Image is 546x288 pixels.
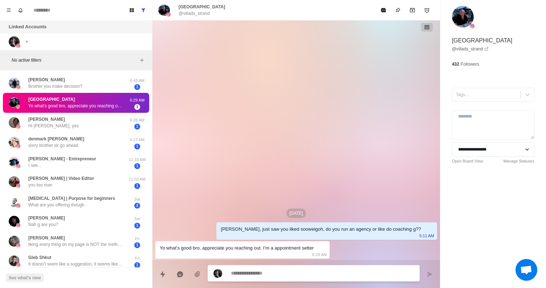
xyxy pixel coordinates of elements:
button: Add account [23,37,31,46]
p: denmark [PERSON_NAME] [28,136,84,142]
img: picture [9,216,20,227]
span: 2 [134,203,140,209]
p: 6:29 AM [128,97,146,103]
p: 5:11 AM [419,232,434,240]
a: Manage Statuses [503,158,534,164]
button: Show all conversations [138,4,149,16]
p: [PERSON_NAME] - Entrepreneur [28,156,96,162]
span: 1 [134,124,140,129]
p: [GEOGRAPHIC_DATA] [28,96,75,103]
img: picture [16,164,20,168]
span: 1 [134,223,140,229]
p: Sat [128,216,146,222]
div: [PERSON_NAME], just saw you liked sooweigoh, do you run an agency or like do coaching g?? [221,225,421,233]
img: picture [16,243,20,247]
img: picture [452,6,474,28]
p: I see... [28,162,41,169]
img: picture [16,124,20,129]
img: picture [9,157,20,168]
img: picture [9,117,20,128]
img: picture [16,104,20,109]
p: Linked Accounts [9,23,46,30]
p: [PERSON_NAME] [28,116,65,123]
p: Fri [128,236,146,242]
p: [PERSON_NAME] | Video Editor [28,175,94,182]
button: Board View [126,4,138,16]
p: Fri [128,255,146,262]
p: Hi [PERSON_NAME], yes [28,123,79,129]
img: picture [158,4,170,16]
button: Pin [391,3,405,17]
p: What are you offering though [28,202,85,208]
button: Send message [423,267,437,281]
p: liking every thing on my page is NOT the method bro lool [28,241,123,248]
p: Followers [461,61,479,67]
img: picture [16,203,20,208]
p: 11:03 AM [128,176,146,182]
img: picture [470,24,474,28]
p: No active filters [12,57,138,63]
span: 1 [134,242,140,248]
a: Open Board View [452,158,483,164]
span: 1 [134,84,140,90]
p: [PERSON_NAME] [28,77,65,83]
img: picture [9,176,20,187]
img: picture [166,12,171,17]
p: Sat [128,196,146,202]
div: Yo what’s good bro, appreciate you reaching out. I’m a appointment setter [160,244,314,252]
p: sorry brother slr go ahead [28,142,78,149]
span: 1 [134,183,140,189]
p: It doesn’t seem like a suggestion, it seems like a sales call. Can you give a suggestion first? [28,261,123,267]
div: Open chat [516,259,537,281]
p: you too man [28,182,52,188]
button: Mark as read [376,3,391,17]
button: Notifications [15,4,26,16]
p: 6:43 AM [128,78,146,84]
img: picture [9,236,20,247]
button: Add media [190,267,205,281]
p: 6:28 AM [128,117,146,123]
p: [DATE] [286,209,306,218]
p: 432 [452,61,459,67]
p: [MEDICAL_DATA] | Purpose for beginners [28,195,115,202]
a: @villads_strand [452,46,489,52]
img: picture [9,255,20,266]
button: Archive [405,3,420,17]
img: picture [9,196,20,207]
img: picture [9,36,20,47]
button: Reply with AI [173,267,187,281]
p: [PERSON_NAME] [28,215,65,221]
p: [PERSON_NAME] [28,235,65,241]
img: picture [213,269,222,278]
img: picture [16,223,20,227]
p: [GEOGRAPHIC_DATA] [179,4,225,10]
p: 4:13 AM [128,137,146,143]
img: picture [9,137,20,148]
p: [GEOGRAPHIC_DATA] [452,36,513,45]
span: 1 [134,144,140,149]
img: picture [9,78,20,89]
img: picture [9,97,20,108]
img: picture [16,144,20,148]
button: Add reminder [420,3,434,17]
img: picture [16,184,20,188]
button: Quick replies [155,267,170,281]
p: Yo what’s good bro, appreciate you reaching out. I’m a appointment setter [28,103,123,109]
button: Menu [3,4,15,16]
button: Add filters [138,56,146,65]
span: 1 [134,262,140,268]
button: See what's new [6,273,44,282]
p: Nah g are you? [28,221,58,228]
img: picture [16,263,20,267]
p: Gleb Shkut [28,254,51,261]
span: 1 [134,104,140,110]
img: picture [16,85,20,89]
p: 11:33 AM [128,157,146,163]
p: Brother you make decision? [28,83,82,90]
p: @villads_strand [179,10,210,17]
p: 6:29 AM [312,251,327,259]
img: picture [16,44,20,48]
span: 1 [134,163,140,169]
